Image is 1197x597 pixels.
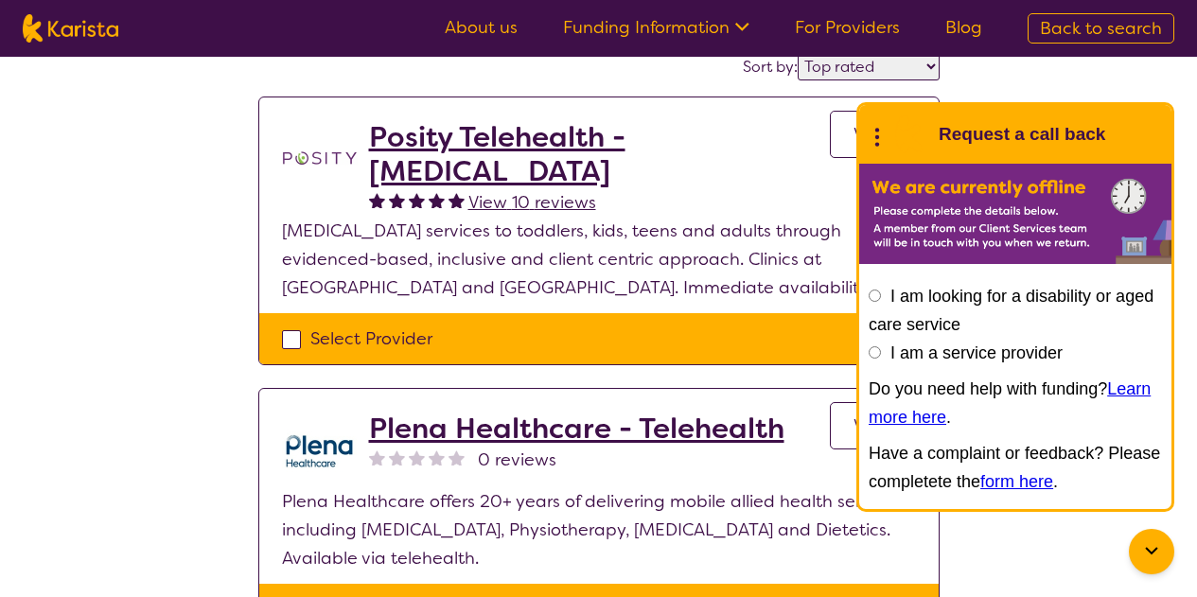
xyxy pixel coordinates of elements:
a: Back to search [1028,13,1174,44]
span: View 10 reviews [468,191,596,214]
img: nonereviewstar [429,449,445,465]
img: t1bslo80pcylnzwjhndq.png [282,120,358,196]
h1: Request a call back [939,120,1105,149]
a: Posity Telehealth - [MEDICAL_DATA] [369,120,830,188]
p: [MEDICAL_DATA] services to toddlers, kids, teens and adults through evidenced-based, inclusive an... [282,217,916,302]
img: qwv9egg5taowukv2xnze.png [282,412,358,487]
label: I am looking for a disability or aged care service [869,287,1153,334]
img: nonereviewstar [409,449,425,465]
label: I am a service provider [890,343,1063,362]
img: fullstar [449,192,465,208]
a: Plena Healthcare - Telehealth [369,412,784,446]
a: form here [980,472,1053,491]
img: Karista offline chat form to request call back [859,164,1171,264]
img: fullstar [429,192,445,208]
img: fullstar [369,192,385,208]
img: nonereviewstar [389,449,405,465]
a: View [830,402,916,449]
img: fullstar [389,192,405,208]
img: Karista logo [23,14,118,43]
span: View [854,123,892,146]
a: Blog [945,16,982,39]
a: For Providers [795,16,900,39]
img: nonereviewstar [449,449,465,465]
img: Karista [889,115,927,153]
a: View [830,111,916,158]
p: Have a complaint or feedback? Please completete the . [869,439,1162,496]
img: fullstar [409,192,425,208]
p: Do you need help with funding? . [869,375,1162,431]
span: View [854,414,892,437]
p: Plena Healthcare offers 20+ years of delivering mobile allied health services, including [MEDICAL... [282,487,916,572]
a: Funding Information [563,16,749,39]
span: 0 reviews [478,446,556,474]
label: Sort by: [743,57,798,77]
a: About us [445,16,518,39]
a: View 10 reviews [468,188,596,217]
span: Back to search [1040,17,1162,40]
img: nonereviewstar [369,449,385,465]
